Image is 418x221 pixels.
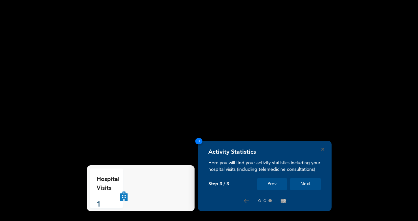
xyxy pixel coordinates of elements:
[290,178,321,190] button: Next
[321,148,324,151] button: Close
[208,160,321,173] p: Here you will find your activity statistics including your hospital visits (including telemedicin...
[208,149,256,156] h4: Activity Statistics
[97,175,120,193] p: Hospital Visits
[97,199,120,210] p: 1
[208,181,229,187] p: Step 3 / 3
[257,178,287,190] button: Prev
[195,138,202,144] span: 3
